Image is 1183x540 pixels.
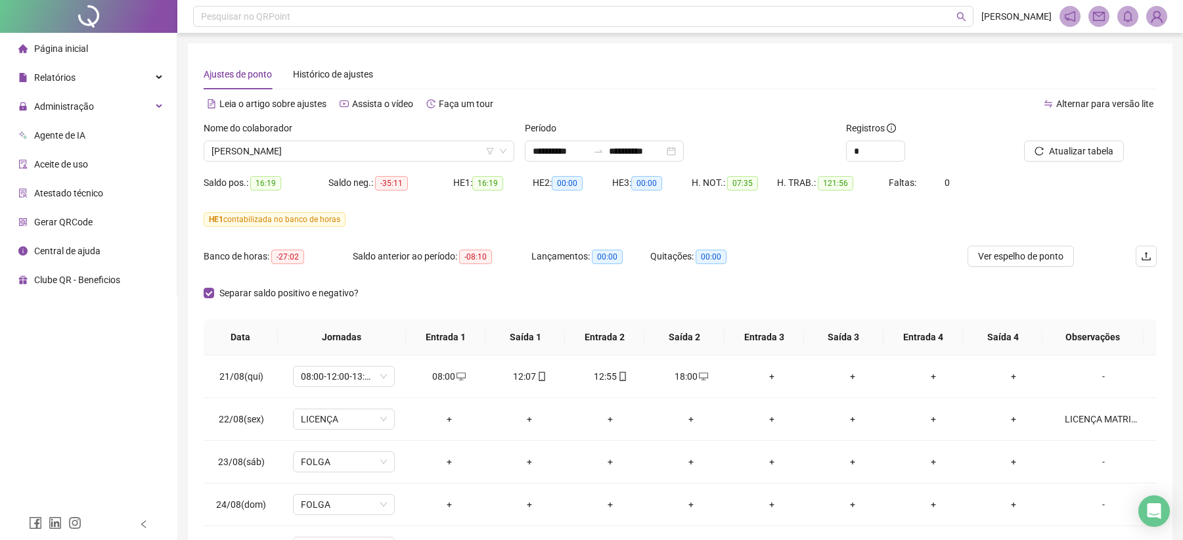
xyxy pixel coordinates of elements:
span: youtube [340,99,349,108]
span: swap [1044,99,1053,108]
span: facebook [29,516,42,529]
button: Ver espelho de ponto [968,246,1074,267]
span: search [956,12,966,22]
span: 0 [945,177,950,188]
span: ANDRE LUIZ ROS [212,141,506,161]
span: qrcode [18,217,28,227]
span: 121:56 [818,176,853,191]
span: 00:00 [592,250,623,264]
span: Alternar para versão lite [1056,99,1153,109]
span: Ajustes de ponto [204,69,272,79]
div: + [903,369,963,384]
span: [PERSON_NAME] [981,9,1052,24]
span: mail [1093,11,1105,22]
span: Histórico de ajustes [293,69,373,79]
span: FOLGA [301,452,387,472]
div: - [1065,497,1142,512]
span: 21/08(qui) [219,371,263,382]
div: 18:00 [661,369,721,384]
span: -35:11 [375,176,408,191]
span: Página inicial [34,43,88,54]
span: Leia o artigo sobre ajustes [219,99,326,109]
div: + [822,369,882,384]
div: + [661,412,721,426]
div: 08:00 [419,369,479,384]
span: 24/08(dom) [216,499,266,510]
th: Saída 2 [644,319,724,355]
span: Assista o vídeo [352,99,413,109]
div: 12:55 [581,369,640,384]
span: 22/08(sex) [219,414,264,424]
span: desktop [455,372,466,381]
div: + [822,497,882,512]
span: Agente de IA [34,130,85,141]
span: contabilizada no banco de horas [204,212,346,227]
div: Saldo pos.: [204,175,328,191]
th: Entrada 3 [725,319,804,355]
th: Data [204,319,278,355]
span: home [18,44,28,53]
div: + [661,455,721,469]
span: filter [486,147,494,155]
span: reload [1035,146,1044,156]
div: + [581,455,640,469]
span: file [18,73,28,82]
span: 16:19 [250,176,281,191]
div: + [822,455,882,469]
div: Open Intercom Messenger [1138,495,1170,527]
span: mobile [536,372,547,381]
label: Nome do colaborador [204,121,301,135]
div: LICENÇA MATRIMONIAL [1065,412,1142,426]
div: - [1065,455,1142,469]
div: + [419,497,479,512]
th: Entrada 2 [565,319,644,355]
span: Central de ajuda [34,246,100,256]
div: + [581,497,640,512]
div: + [500,455,560,469]
span: notification [1064,11,1076,22]
span: Relatórios [34,72,76,83]
span: Atualizar tabela [1049,144,1113,158]
div: - [1065,369,1142,384]
span: audit [18,160,28,169]
span: left [139,520,148,529]
span: info-circle [887,124,896,133]
div: + [419,455,479,469]
span: desktop [698,372,708,381]
div: + [742,369,802,384]
span: linkedin [49,516,62,529]
th: Saída 3 [804,319,883,355]
span: upload [1141,251,1151,261]
span: FOLGA [301,495,387,514]
span: Faça um tour [439,99,493,109]
span: swap-right [593,146,604,156]
span: 16:19 [472,176,503,191]
div: Quitações: [650,249,769,264]
div: + [500,412,560,426]
span: file-text [207,99,216,108]
div: + [903,497,963,512]
span: 07:35 [727,176,758,191]
div: Saldo anterior ao período: [353,249,531,264]
th: Entrada 1 [406,319,485,355]
span: 00:00 [552,176,583,191]
span: mobile [617,372,627,381]
label: Período [525,121,565,135]
span: Gerar QRCode [34,217,93,227]
span: -27:02 [271,250,304,264]
th: Saída 4 [963,319,1042,355]
span: 23/08(sáb) [218,457,265,467]
span: 00:00 [696,250,726,264]
span: bell [1122,11,1134,22]
div: + [742,455,802,469]
span: LICENÇA [301,409,387,429]
div: + [742,412,802,426]
div: Lançamentos: [531,249,650,264]
span: info-circle [18,246,28,256]
span: solution [18,189,28,198]
span: Administração [34,101,94,112]
span: -08:10 [459,250,492,264]
div: Banco de horas: [204,249,353,264]
th: Jornadas [278,319,406,355]
div: HE 1: [453,175,533,191]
